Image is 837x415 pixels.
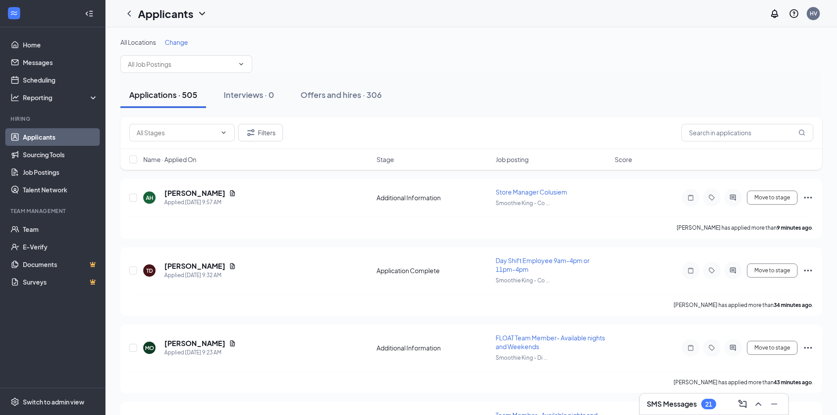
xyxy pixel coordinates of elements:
[674,379,813,386] p: [PERSON_NAME] has applied more than .
[751,397,765,411] button: ChevronUp
[23,146,98,163] a: Sourcing Tools
[23,54,98,71] a: Messages
[146,267,153,274] div: TD
[728,344,738,351] svg: ActiveChat
[146,194,153,202] div: AH
[85,9,94,18] svg: Collapse
[685,194,696,201] svg: Note
[11,115,96,123] div: Hiring
[145,344,154,352] div: MO
[143,155,196,164] span: Name · Applied On
[496,277,550,284] span: Smoothie King - Co ...
[728,194,738,201] svg: ActiveChat
[23,128,98,146] a: Applicants
[705,401,712,408] div: 21
[23,36,98,54] a: Home
[124,8,134,19] svg: ChevronLeft
[777,224,812,231] b: 9 minutes ago
[685,267,696,274] svg: Note
[23,273,98,291] a: SurveysCrown
[377,155,394,164] span: Stage
[736,397,750,411] button: ComposeMessage
[707,344,717,351] svg: Tag
[496,354,547,361] span: Smoothie King - Di ...
[747,191,797,205] button: Move to stage
[238,124,283,141] button: Filter Filters
[728,267,738,274] svg: ActiveChat
[377,343,490,352] div: Additional Information
[246,127,256,138] svg: Filter
[23,397,84,406] div: Switch to admin view
[229,190,236,197] svg: Document
[707,267,717,274] svg: Tag
[767,397,781,411] button: Minimize
[377,193,490,202] div: Additional Information
[377,266,490,275] div: Application Complete
[224,89,274,100] div: Interviews · 0
[496,200,550,206] span: Smoothie King - Co ...
[164,188,225,198] h5: [PERSON_NAME]
[737,399,748,409] svg: ComposeMessage
[798,129,805,136] svg: MagnifyingGlass
[23,238,98,256] a: E-Verify
[197,8,207,19] svg: ChevronDown
[10,9,18,18] svg: WorkstreamLogo
[11,207,96,215] div: Team Management
[11,397,19,406] svg: Settings
[128,59,234,69] input: All Job Postings
[803,192,813,203] svg: Ellipses
[23,256,98,273] a: DocumentsCrown
[137,128,217,137] input: All Stages
[229,263,236,270] svg: Document
[674,301,813,309] p: [PERSON_NAME] has applied more than .
[23,93,98,102] div: Reporting
[753,399,764,409] svg: ChevronUp
[23,163,98,181] a: Job Postings
[496,256,590,273] span: Day Shift Employee 9am-4pm or 11pm-4pm
[496,155,529,164] span: Job posting
[23,220,98,238] a: Team
[810,10,817,17] div: HV
[220,129,227,136] svg: ChevronDown
[164,198,236,207] div: Applied [DATE] 9:57 AM
[23,181,98,198] a: Talent Network
[301,89,382,100] div: Offers and hires · 306
[707,194,717,201] svg: Tag
[677,224,813,231] p: [PERSON_NAME] has applied more than .
[747,341,797,355] button: Move to stage
[769,399,779,409] svg: Minimize
[164,261,225,271] h5: [PERSON_NAME]
[164,271,236,280] div: Applied [DATE] 9:32 AM
[685,344,696,351] svg: Note
[120,38,156,46] span: All Locations
[789,8,799,19] svg: QuestionInfo
[129,89,197,100] div: Applications · 505
[229,340,236,347] svg: Document
[803,265,813,276] svg: Ellipses
[769,8,780,19] svg: Notifications
[165,38,188,46] span: Change
[774,379,812,386] b: 43 minutes ago
[615,155,632,164] span: Score
[681,124,813,141] input: Search in applications
[647,399,697,409] h3: SMS Messages
[238,61,245,68] svg: ChevronDown
[774,302,812,308] b: 34 minutes ago
[496,188,567,196] span: Store Manager Colusiem
[747,263,797,278] button: Move to stage
[23,71,98,89] a: Scheduling
[11,93,19,102] svg: Analysis
[803,343,813,353] svg: Ellipses
[164,339,225,348] h5: [PERSON_NAME]
[138,6,193,21] h1: Applicants
[496,334,605,350] span: FLOAT Team Member- Available nights and Weekends
[164,348,236,357] div: Applied [DATE] 9:23 AM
